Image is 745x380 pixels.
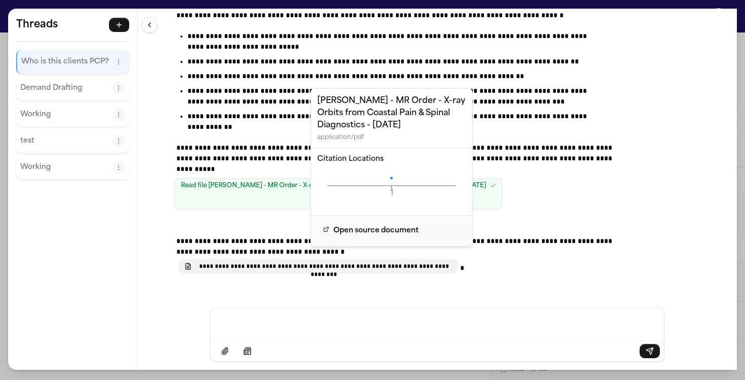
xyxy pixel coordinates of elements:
button: Select thread: Working [20,159,112,176]
p: Working [20,109,112,121]
button: Select thread: Demand Drafting [20,80,112,96]
button: Thread actions [112,55,125,68]
button: Select demand example [237,344,257,358]
button: Select thread: Who is this clients PCP? [21,54,112,70]
p: Demand Drafting [20,82,112,94]
span: Read file [PERSON_NAME] - MR Order - X-ray Orbits from Coastal Pain & Spinal Diagnostics - [DATE] [181,182,486,190]
p: Who is this clients PCP? [21,56,112,68]
button: Thread actions [112,161,125,174]
button: View file [181,192,496,206]
p: Working [20,161,112,174]
button: Select thread: test [20,133,112,149]
button: Attach files [215,344,235,358]
button: Select thread: Working [20,107,112,123]
h5: Citation Locations [317,154,466,164]
tspan: 1 [390,189,393,197]
a: Open source document [317,222,425,240]
div: Message input [211,308,664,340]
button: Send message [640,344,660,358]
div: application/pdf [317,133,466,142]
h5: Threads [16,17,58,33]
button: Thread actions [112,134,125,148]
h4: [PERSON_NAME] - MR Order - X-ray Orbits from Coastal Pain & Spinal Diagnostics - [DATE] [317,95,466,131]
button: Thread actions [112,108,125,121]
button: Thread actions [112,82,125,95]
p: test [20,135,112,147]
